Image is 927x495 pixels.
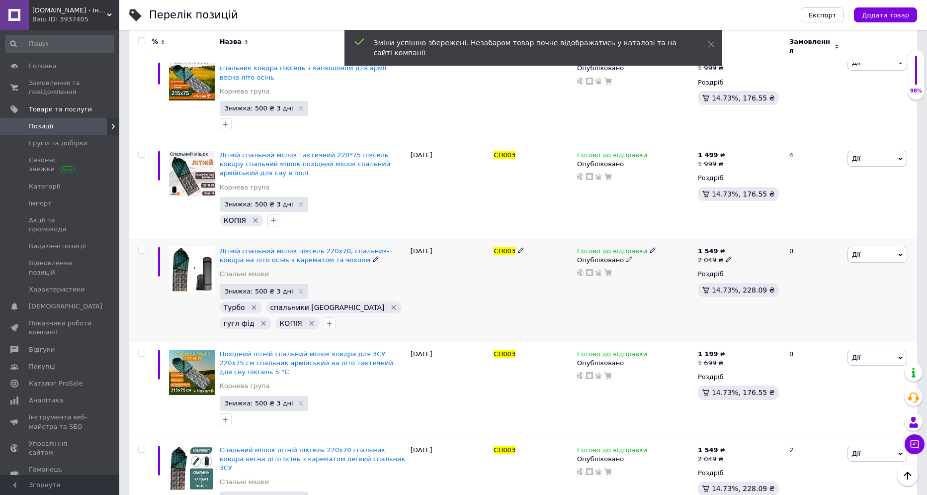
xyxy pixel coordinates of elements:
a: Спальні мішки [220,478,269,487]
img: Летний спальный мешок пиксель 220х70, спальник-одеяло на лето осень с карематом и чехлом [169,247,215,293]
span: 14.73%, 228.09 ₴ [712,485,775,493]
span: Експорт [809,11,837,19]
span: Знижка: 500 ₴ 3 дні [225,288,293,295]
div: [DATE] [408,342,492,438]
span: Видалені позиції [29,242,86,251]
div: [DATE] [408,47,492,143]
span: Характеристики [29,285,85,294]
span: Похідний літній спальний мішок ковдра для ЗСУ 220х75 см спальник армійський на літо тактичний для... [220,350,393,376]
span: Знижка: 500 ₴ 3 дні [225,105,293,111]
svg: Видалити мітку [259,319,267,327]
span: спальники [GEOGRAPHIC_DATA] [270,303,384,311]
span: Замовлення [789,37,832,55]
div: Опубліковано [577,455,693,464]
span: Інструменти веб-майстра та SEO [29,413,92,431]
div: Зміни успішно збережені. Незабаром товар почне відображатись у каталозі та на сайті компанії [374,38,683,58]
span: Знижка: 500 ₴ 3 дні [225,400,293,406]
span: Готово до відправки [577,247,647,258]
div: Роздріб [698,174,781,183]
div: 1 999 ₴ [698,160,725,169]
a: Корнева група [220,87,270,96]
div: 2 049 ₴ [698,455,725,464]
span: Готово до відправки [577,446,647,457]
span: Готово до відправки [577,350,647,361]
div: Роздріб [698,270,781,279]
b: 1 549 [698,446,718,454]
svg: Видалити мітку [308,319,316,327]
div: Перелік позицій [149,10,238,20]
span: Відновлення позицій [29,259,92,277]
span: 14.73%, 176.55 ₴ [712,94,775,102]
div: Опубліковано [577,359,693,368]
span: Управління сайтом [29,439,92,457]
div: Роздріб [698,469,781,478]
span: [DEMOGRAPHIC_DATA] [29,302,102,311]
a: Спальні мішки [220,270,269,279]
span: Готово до відправки [577,151,647,162]
button: Експорт [801,7,844,22]
div: Роздріб [698,373,781,382]
img: Спальный мешок тактический до -5° 220х75 см теплый спальник одеяло пиксель с капюшоном для армии ... [169,55,215,100]
span: Замовлення та повідомлення [29,79,92,97]
svg: Видалити мітку [250,303,258,311]
div: ₴ [698,151,725,160]
a: Літній спальний мішок тактичний 220*75 піксель ковдру спальний мішок похідний мішок спальний армі... [220,151,390,177]
a: Спальний мішок літній піксель 220х70 спальник ковдра весна літо осінь з карематом легкий спальник... [220,446,406,472]
span: Сезонні знижки [29,156,92,174]
svg: Видалити мітку [252,216,259,224]
img: Походный летний спальный мешок одеяло для ВСУ 220х75 см спальник армейский на лето тактический дл... [169,350,215,396]
span: Товари та послуги [29,105,92,114]
div: Опубліковано [577,160,693,169]
img: Спальный мешок летний пиксель 220х70 спальник одеяло на весну лето осень с карематом легкий спаль... [169,446,215,492]
span: Каталог ProSale [29,379,83,388]
img: Летний спальный мешок тактический 220*75 пиксель одеяло спальный мешок походной мешок спальный ар... [169,151,215,197]
b: 1 549 [698,247,718,255]
div: 0 [783,47,845,143]
span: СП003 [494,446,515,454]
b: 1 499 [698,151,718,159]
div: 2 049 ₴ [698,256,732,265]
span: Головна [29,62,57,71]
span: Назва [220,37,242,46]
a: Корнева група [220,183,270,192]
div: Ваш ID: 3937405 [32,15,119,24]
span: Додати товар [862,11,909,19]
span: Імпорт [29,199,52,208]
b: 1 199 [698,350,718,358]
a: Літній спальний мішок піксель 220х70, спальник-ковдра на літо осінь з карематом та чохлом [220,247,390,264]
div: 4 [783,143,845,239]
span: Дії [852,251,860,258]
div: 1 999 ₴ [698,64,725,73]
span: 14.73%, 228.09 ₴ [712,286,775,294]
span: КОПІЯ [224,216,246,224]
span: Гаманець компанії [29,465,92,483]
span: Аналітика [29,396,63,405]
span: Покупці [29,362,56,371]
a: Спальний мішок тактичний до -5° 220х75 см теплий спальник ковдра піксель з капюшоном для армії ве... [220,55,399,81]
span: Дії [852,354,860,361]
span: 14.73%, 176.55 ₴ [712,389,775,396]
span: Знижка: 500 ₴ 3 дні [225,201,293,207]
button: Наверх [897,465,918,486]
div: 98% [908,88,924,95]
span: Дії [852,155,860,162]
input: Пошук [5,35,114,53]
div: [DATE] [408,239,492,342]
span: СП003 [494,350,515,358]
span: КОПІЯ [279,319,302,327]
div: 1 699 ₴ [698,359,725,368]
span: СП003 [494,151,515,159]
div: ₴ [698,350,725,359]
span: % [152,37,158,46]
div: 0 [783,342,845,438]
div: Опубліковано [577,64,693,73]
button: Чат з покупцем [905,434,925,454]
span: GoForest.shop - інтернет-магазин туристичного спорядження [32,6,107,15]
div: Роздріб [698,78,781,87]
div: ₴ [698,247,732,256]
svg: Видалити мітку [390,303,398,311]
button: Додати товар [854,7,917,22]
